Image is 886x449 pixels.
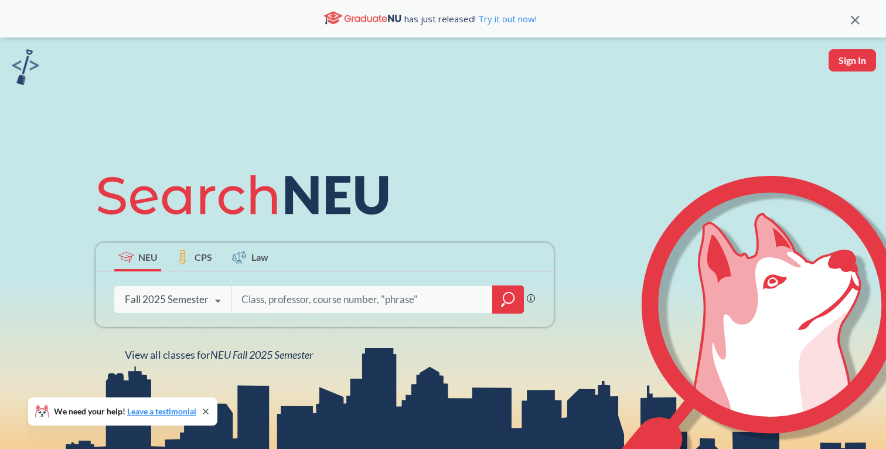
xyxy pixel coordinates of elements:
[12,49,39,89] a: sandbox logo
[240,287,484,312] input: Class, professor, course number, "phrase"
[127,406,196,416] a: Leave a testimonial
[829,49,876,72] button: Sign In
[54,407,196,416] span: We need your help!
[12,49,39,85] img: sandbox logo
[138,250,158,264] span: NEU
[251,250,268,264] span: Law
[195,250,212,264] span: CPS
[476,13,537,25] a: Try it out now!
[492,285,524,314] div: magnifying glass
[125,348,313,361] span: View all classes for
[501,291,515,308] svg: magnifying glass
[404,12,537,25] span: has just released!
[125,293,209,306] div: Fall 2025 Semester
[210,348,313,361] span: NEU Fall 2025 Semester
